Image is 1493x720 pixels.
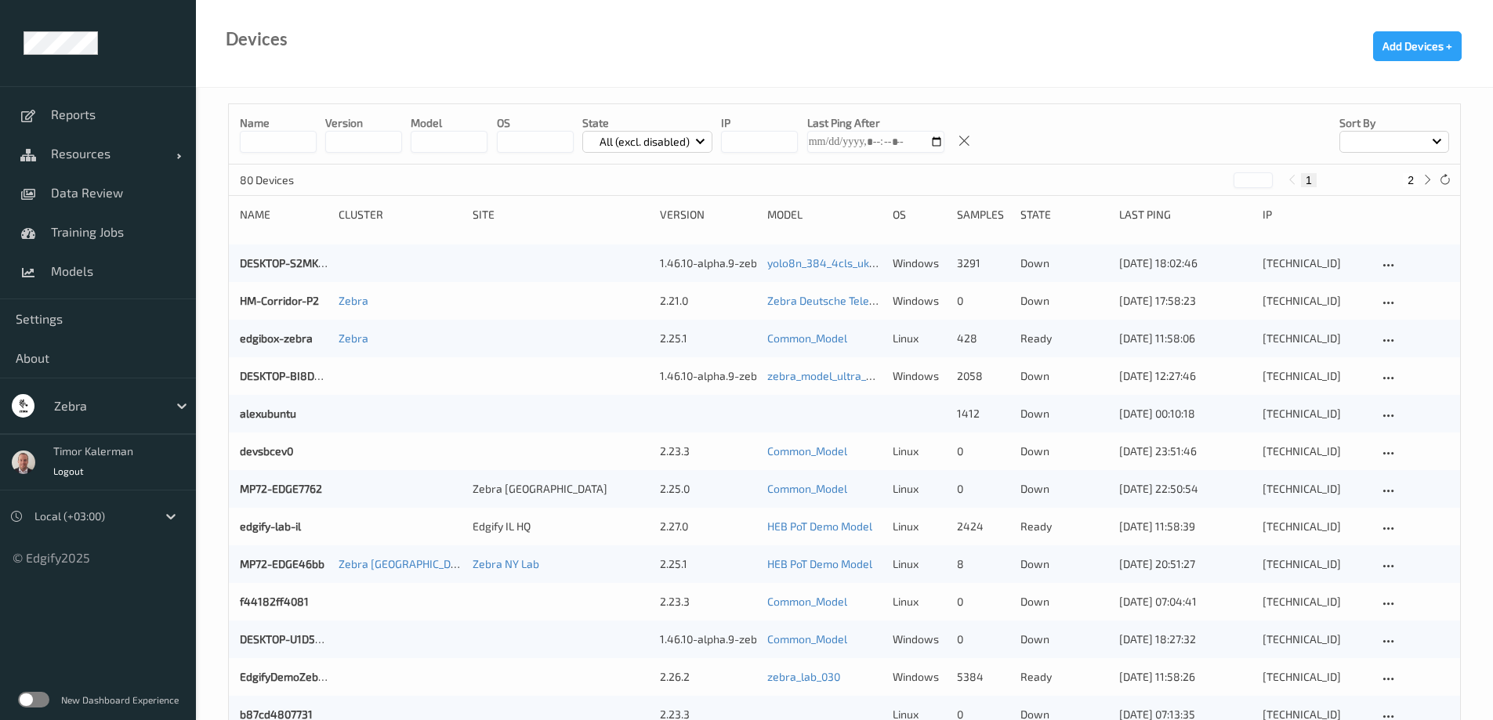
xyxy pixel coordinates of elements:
a: DESKTOP-BI8D2E0 [240,369,333,382]
p: 80 Devices [240,172,357,188]
p: down [1020,293,1108,309]
p: Name [240,115,317,131]
div: [TECHNICAL_ID] [1263,519,1368,534]
p: State [582,115,713,131]
div: 0 [957,443,1009,459]
p: down [1020,368,1108,384]
p: windows [893,255,945,271]
div: [DATE] 18:27:32 [1119,631,1251,647]
a: Zebra [GEOGRAPHIC_DATA] [339,557,473,570]
div: [DATE] 20:51:27 [1119,556,1251,572]
p: ready [1020,331,1108,346]
a: Common_Model [767,482,847,495]
a: Zebra [339,294,368,307]
div: 2.21.0 [660,293,756,309]
div: [DATE] 11:58:06 [1119,331,1251,346]
a: Common_Model [767,595,847,608]
p: down [1020,594,1108,610]
div: [DATE] 00:10:18 [1119,406,1251,422]
div: 8 [957,556,1009,572]
a: HEB PoT Demo Model [767,519,872,533]
div: 2.27.0 [660,519,756,534]
div: [DATE] 11:58:39 [1119,519,1251,534]
div: 2.23.3 [660,443,756,459]
div: [DATE] 12:27:46 [1119,368,1251,384]
div: Model [767,207,882,223]
button: Add Devices + [1373,31,1462,61]
div: 1.46.10-alpha.9-zebra_cape_town [660,255,756,271]
div: [TECHNICAL_ID] [1263,481,1368,497]
div: [TECHNICAL_ID] [1263,631,1368,647]
div: [DATE] 22:50:54 [1119,481,1251,497]
div: [TECHNICAL_ID] [1263,255,1368,271]
p: linux [893,481,945,497]
div: [TECHNICAL_ID] [1263,594,1368,610]
div: 0 [957,293,1009,309]
div: Cluster [339,207,462,223]
div: 1412 [957,406,1009,422]
a: zebra_lab_030 [767,670,840,683]
a: alexubuntu [240,407,296,420]
p: ready [1020,519,1108,534]
div: 2.25.0 [660,481,756,497]
button: 1 [1301,173,1317,187]
a: f44182ff4081 [240,595,309,608]
a: edgibox-zebra [240,331,313,345]
button: 2 [1403,173,1419,187]
a: devsbcev0 [240,444,293,458]
a: HM-Corridor-P2 [240,294,319,307]
div: Name [240,207,328,223]
p: windows [893,293,945,309]
div: [DATE] 23:51:46 [1119,443,1251,459]
div: [TECHNICAL_ID] [1263,406,1368,422]
div: 428 [957,331,1009,346]
div: 3291 [957,255,1009,271]
div: [TECHNICAL_ID] [1263,368,1368,384]
a: edgify-lab-il [240,519,301,533]
a: Zebra Deutsche Telekom Demo [DATE] (v2) [DATE] 15:18 Auto Save [767,294,1095,307]
div: 2.26.2 [660,669,756,685]
p: down [1020,406,1108,422]
a: DESKTOP-U1D5Q6T [240,632,335,646]
div: [TECHNICAL_ID] [1263,669,1368,685]
p: version [325,115,402,131]
a: EdgifyDemoZebraZEC [240,670,348,683]
div: 2.25.1 [660,331,756,346]
a: Common_Model [767,444,847,458]
a: DESKTOP-S2MKSFO [240,256,338,270]
a: Zebra NY Lab [473,557,539,570]
div: 2058 [957,368,1009,384]
a: MP72-EDGE46bb [240,557,324,570]
div: 1.46.10-alpha.9-zebra_cape_town [660,368,756,384]
p: linux [893,556,945,572]
p: Last Ping After [807,115,944,131]
div: [TECHNICAL_ID] [1263,293,1368,309]
p: model [411,115,487,131]
div: [DATE] 17:58:23 [1119,293,1251,309]
a: Common_Model [767,331,847,345]
p: Sort by [1339,115,1449,131]
div: 0 [957,481,1009,497]
div: Edgify IL HQ [473,519,648,534]
p: All (excl. disabled) [594,134,695,150]
div: 1.46.10-alpha.9-zebra_cape_town [660,631,756,647]
div: Last Ping [1119,207,1251,223]
p: down [1020,556,1108,572]
a: zebra_model_ultra_detector3 [767,369,915,382]
div: [TECHNICAL_ID] [1263,556,1368,572]
a: MP72-EDGE7762 [240,482,322,495]
div: 2424 [957,519,1009,534]
div: ip [1263,207,1368,223]
div: [TECHNICAL_ID] [1263,443,1368,459]
div: version [660,207,756,223]
div: [TECHNICAL_ID] [1263,331,1368,346]
p: down [1020,481,1108,497]
div: Zebra [GEOGRAPHIC_DATA] [473,481,648,497]
p: windows [893,631,945,647]
div: State [1020,207,1108,223]
a: HEB PoT Demo Model [767,557,872,570]
a: Common_Model [767,632,847,646]
p: linux [893,443,945,459]
div: Devices [226,31,288,47]
p: windows [893,368,945,384]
